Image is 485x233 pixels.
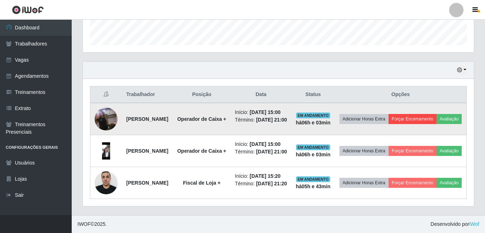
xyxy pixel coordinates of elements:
span: EM ANDAMENTO [296,113,330,118]
img: 1730211202642.jpeg [95,167,118,198]
th: Data [230,86,291,103]
button: Avaliação [436,178,462,188]
span: IWOF [77,221,91,227]
strong: Fiscal de Loja + [183,180,220,186]
strong: [PERSON_NAME] [126,148,168,154]
img: CoreUI Logo [12,5,44,14]
li: Término: [235,116,287,124]
li: Início: [235,172,287,180]
time: [DATE] 15:20 [250,173,281,179]
li: Término: [235,148,287,156]
strong: há 06 h e 03 min [296,152,331,157]
a: iWof [469,221,479,227]
span: EM ANDAMENTO [296,144,330,150]
button: Adicionar Horas Extra [339,114,389,124]
th: Status [291,86,335,103]
span: EM ANDAMENTO [296,176,330,182]
span: © 2025 . [77,220,107,228]
button: Adicionar Horas Extra [339,146,389,156]
time: [DATE] 21:00 [256,117,287,123]
button: Avaliação [436,146,462,156]
th: Trabalhador [122,86,173,103]
strong: Operador de Caixa + [177,116,226,122]
th: Opções [335,86,467,103]
button: Forçar Encerramento [389,114,437,124]
img: 1725070298663.jpeg [95,99,118,139]
button: Forçar Encerramento [389,146,437,156]
strong: [PERSON_NAME] [126,180,168,186]
li: Início: [235,109,287,116]
button: Forçar Encerramento [389,178,437,188]
li: Início: [235,141,287,148]
img: 1737655206181.jpeg [95,142,118,160]
time: [DATE] 21:00 [256,149,287,154]
li: Término: [235,180,287,187]
span: Desenvolvido por [431,220,479,228]
strong: há 06 h e 03 min [296,120,331,125]
button: Adicionar Horas Extra [339,178,389,188]
strong: Operador de Caixa + [177,148,226,154]
time: [DATE] 15:00 [250,109,281,115]
strong: [PERSON_NAME] [126,116,168,122]
strong: há 05 h e 43 min [296,184,331,189]
time: [DATE] 21:20 [256,181,287,186]
time: [DATE] 15:00 [250,141,281,147]
th: Posição [173,86,230,103]
button: Avaliação [436,114,462,124]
